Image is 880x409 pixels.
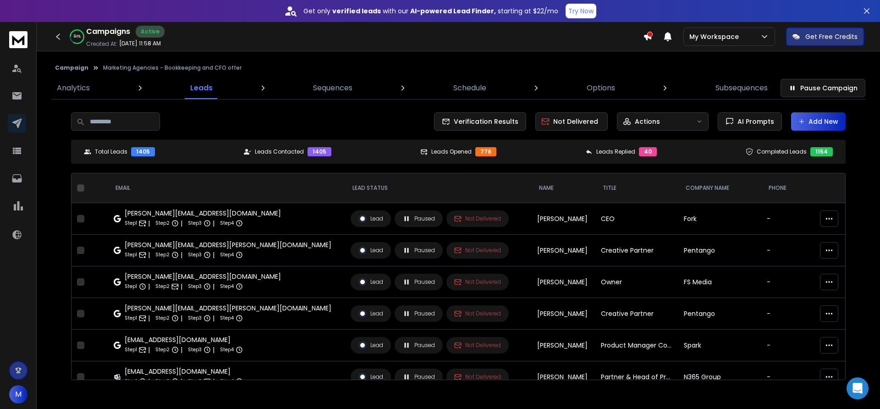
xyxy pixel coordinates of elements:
[255,148,304,155] p: Leads Contacted
[155,250,170,260] p: Step 2
[454,310,501,317] div: Not Delivered
[125,314,137,323] p: Step 1
[190,83,213,94] p: Leads
[185,77,218,99] a: Leads
[332,6,381,16] strong: verified leads
[410,6,496,16] strong: AI-powered Lead Finder,
[761,203,814,235] td: -
[402,246,435,254] div: Paused
[125,240,331,249] div: [PERSON_NAME][EMAIL_ADDRESS][PERSON_NAME][DOMAIN_NAME]
[678,235,761,266] td: Pentango
[734,117,774,126] span: AI Prompts
[125,272,281,281] div: [PERSON_NAME][EMAIL_ADDRESS][DOMAIN_NAME]
[148,345,150,354] p: |
[119,40,161,47] p: [DATE] 11:58 AM
[791,112,846,131] button: Add New
[639,147,657,156] div: 40
[781,79,865,97] button: Pause Campaign
[131,147,155,156] div: 1405
[402,373,435,381] div: Paused
[345,173,531,203] th: LEAD STATUS
[125,377,137,386] p: Step 1
[155,377,170,386] p: Step 2
[125,219,137,228] p: Step 1
[9,385,27,403] button: M
[155,345,170,354] p: Step 2
[125,345,137,354] p: Step 1
[581,77,621,99] a: Options
[308,147,331,156] div: 1405
[125,335,243,344] div: [EMAIL_ADDRESS][DOMAIN_NAME]
[358,373,383,381] div: Lead
[358,310,383,318] div: Lead
[805,32,858,41] p: Get Free Credits
[678,173,761,203] th: Company Name
[313,83,352,94] p: Sequences
[125,304,331,313] div: [PERSON_NAME][EMAIL_ADDRESS][PERSON_NAME][DOMAIN_NAME]
[188,282,202,291] p: Step 3
[148,250,150,260] p: |
[103,64,242,72] p: Marketing Agencies - Bookkeeping and CFO offer
[761,330,814,361] td: -
[303,6,558,16] p: Get only with our starting at $22/mo
[454,373,501,381] div: Not Delivered
[710,77,773,99] a: Subsequences
[402,341,435,349] div: Paused
[587,83,615,94] p: Options
[181,250,182,260] p: |
[181,345,182,354] p: |
[213,377,214,386] p: |
[74,34,81,39] p: 84 %
[595,235,678,266] td: Creative Partner
[148,377,150,386] p: |
[434,112,526,131] button: Verification Results
[125,209,281,218] div: [PERSON_NAME][EMAIL_ADDRESS][DOMAIN_NAME]
[213,250,214,260] p: |
[761,298,814,330] td: -
[213,282,214,291] p: |
[148,219,150,228] p: |
[532,361,595,393] td: [PERSON_NAME]
[86,40,117,48] p: Created At:
[454,278,501,286] div: Not Delivered
[678,330,761,361] td: Spark
[220,345,234,354] p: Step 4
[220,314,234,323] p: Step 4
[718,112,782,131] button: AI Prompts
[155,282,170,291] p: Step 2
[757,148,807,155] p: Completed Leads
[595,330,678,361] td: Product Manager Co-Founder
[188,377,202,386] p: Step 3
[454,247,501,254] div: Not Delivered
[568,6,594,16] p: Try Now
[448,77,492,99] a: Schedule
[454,342,501,349] div: Not Delivered
[635,117,660,126] p: Actions
[553,117,598,126] p: Not Delivered
[148,314,150,323] p: |
[715,83,768,94] p: Subsequences
[532,266,595,298] td: [PERSON_NAME]
[595,266,678,298] td: Owner
[358,341,383,349] div: Lead
[55,64,88,72] button: Campaign
[431,148,472,155] p: Leads Opened
[220,377,234,386] p: Step 4
[450,117,518,126] span: Verification Results
[847,377,869,399] div: Open Intercom Messenger
[57,83,90,94] p: Analytics
[213,219,214,228] p: |
[761,235,814,266] td: -
[108,173,345,203] th: EMAIL
[220,219,234,228] p: Step 4
[125,282,137,291] p: Step 1
[761,361,814,393] td: -
[689,32,742,41] p: My Workspace
[532,298,595,330] td: [PERSON_NAME]
[358,246,383,254] div: Lead
[213,314,214,323] p: |
[95,148,127,155] p: Total Leads
[181,219,182,228] p: |
[761,266,814,298] td: -
[125,367,243,376] div: [EMAIL_ADDRESS][DOMAIN_NAME]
